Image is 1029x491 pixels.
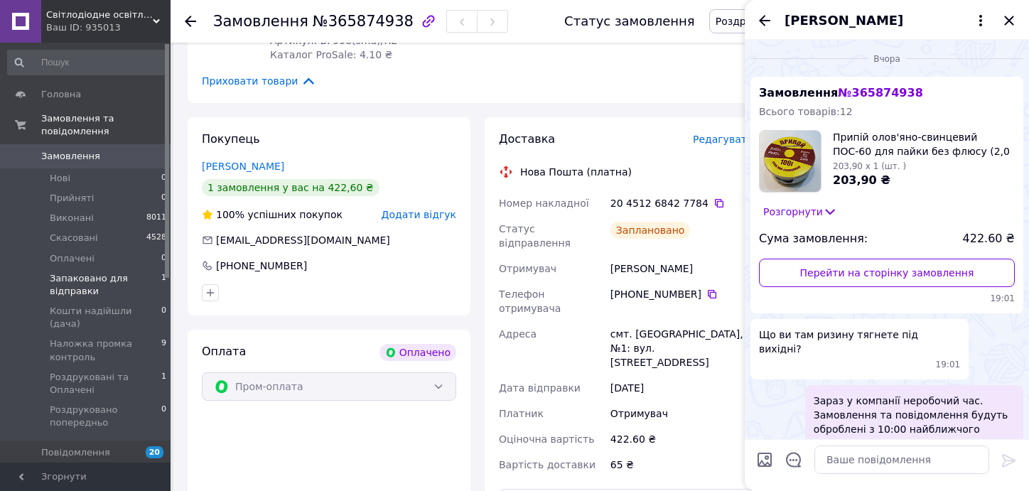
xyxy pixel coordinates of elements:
span: Покупець [202,132,260,146]
span: Повідомлення [41,446,110,459]
div: Оплачено [379,344,456,361]
div: 65 ₴ [608,452,756,477]
div: [DATE] [608,375,756,401]
span: Вчора [868,53,906,65]
span: Оціночна вартість [499,433,594,445]
span: Доставка [499,132,555,146]
span: Роздруковані та Оплачені [50,371,161,396]
span: Головна [41,88,81,101]
img: 4456024328_w160_h160_pripij-olovyano-svintsevij-pos-60.jpg [760,131,821,192]
div: Ваш ID: 935013 [46,21,171,34]
span: 19:01 11.10.2025 [936,359,961,371]
span: Нові [50,172,70,185]
div: Отримувач [608,401,756,426]
span: 0 [161,172,166,185]
span: Оплачені [50,252,95,265]
span: Оплата [202,345,246,358]
span: Отримувач [499,263,556,274]
span: Роздруковані та Оплачені [716,16,851,27]
div: [PERSON_NAME] [608,256,756,281]
span: Запаковано для відправки [50,272,161,298]
div: 20 4512 6842 7784 [610,196,753,210]
span: Зараз у компанії неробочий час. Замовлення та повідомлення будуть оброблені з 10:00 найближчого р... [814,394,1015,450]
div: 422.60 ₴ [608,426,756,452]
span: 422.60 ₴ [963,231,1015,247]
span: Скасовані [50,232,98,244]
span: Приховати товари [202,73,316,89]
span: 8011 [146,212,166,225]
div: [PHONE_NUMBER] [610,287,753,301]
div: 11.10.2025 [750,51,1023,65]
button: [PERSON_NAME] [785,11,989,30]
span: Світлодіодне освітлення та радіокомпоненти [46,9,153,21]
div: Нова Пошта (платна) [517,165,635,179]
button: Розгорнути [759,204,841,220]
span: Вартість доставки [499,459,596,470]
span: 19:01 11.10.2025 [759,293,1015,305]
span: Сума замовлення: [759,231,868,247]
span: Номер накладної [499,198,589,209]
button: Закрити [1001,12,1018,29]
div: Статус замовлення [564,14,695,28]
div: [PHONE_NUMBER] [215,259,308,273]
span: Припій олов'яно-свинцевий ПОС-60 для пайки без флюсу (2,0 мм, 100 г) [833,130,1015,158]
span: 0 [161,305,166,330]
span: Замовлення та повідомлення [41,112,171,138]
span: 4528 [146,232,166,244]
span: 203,90 ₴ [833,173,890,187]
div: Заплановано [610,222,691,239]
span: [PERSON_NAME] [785,11,903,30]
span: Виконані [50,212,94,225]
span: Телефон отримувача [499,288,561,314]
span: Дата відправки [499,382,581,394]
span: 20 [146,446,163,458]
div: смт. [GEOGRAPHIC_DATA], №1: вул. [STREET_ADDRESS] [608,321,756,375]
span: Прийняті [50,192,94,205]
button: Відкрити шаблони відповідей [785,450,803,469]
div: успішних покупок [202,207,343,222]
span: 203,90 x 1 (шт. ) [833,161,906,171]
span: Артикул: BF998(smd)/RL [270,35,397,46]
span: Наложка промка контроль [50,338,161,363]
span: Замовлення [213,13,308,30]
a: Перейти на сторінку замовлення [759,259,1015,287]
span: Замовлення [759,86,923,99]
span: 100% [216,209,244,220]
span: № 365874938 [838,86,922,99]
button: Назад [756,12,773,29]
span: 0 [161,404,166,429]
span: Платник [499,408,544,419]
span: Роздруковано попередньо [50,404,161,429]
span: 1 [161,371,166,396]
span: 9 [161,338,166,363]
span: Адреса [499,328,537,340]
span: Всього товарів: 12 [759,106,853,117]
span: Редагувати [693,134,753,145]
span: Додати відгук [382,209,456,220]
span: 0 [161,192,166,205]
span: №365874938 [313,13,414,30]
span: Замовлення [41,150,100,163]
span: 1 [161,272,166,298]
span: Що ви там ризину тягнете під вихідні? [759,328,960,356]
span: Каталог ProSale: 4.10 ₴ [270,49,392,60]
span: Статус відправлення [499,223,571,249]
input: Пошук [7,50,168,75]
a: [PERSON_NAME] [202,161,284,172]
span: 0 [161,252,166,265]
div: 1 замовлення у вас на 422,60 ₴ [202,179,379,196]
div: Повернутися назад [185,14,196,28]
span: [EMAIL_ADDRESS][DOMAIN_NAME] [216,234,390,246]
span: Кошти надійшли (дача) [50,305,161,330]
